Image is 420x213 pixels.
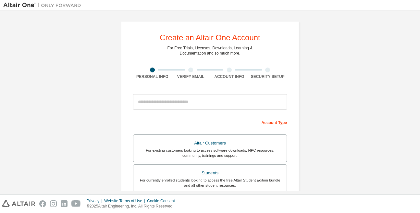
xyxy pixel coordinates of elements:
[137,178,283,188] div: For currently enrolled students looking to access the free Altair Student Edition bundle and all ...
[133,117,287,127] div: Account Type
[137,169,283,178] div: Students
[249,74,287,79] div: Security Setup
[50,200,57,207] img: instagram.svg
[137,139,283,148] div: Altair Customers
[160,34,260,42] div: Create an Altair One Account
[71,200,81,207] img: youtube.svg
[87,204,179,209] p: © 2025 Altair Engineering, Inc. All Rights Reserved.
[147,198,179,204] div: Cookie Consent
[104,198,147,204] div: Website Terms of Use
[2,200,35,207] img: altair_logo.svg
[172,74,210,79] div: Verify Email
[210,74,249,79] div: Account Info
[137,148,283,158] div: For existing customers looking to access software downloads, HPC resources, community, trainings ...
[3,2,84,8] img: Altair One
[167,45,253,56] div: For Free Trials, Licenses, Downloads, Learning & Documentation and so much more.
[87,198,104,204] div: Privacy
[133,74,172,79] div: Personal Info
[39,200,46,207] img: facebook.svg
[61,200,68,207] img: linkedin.svg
